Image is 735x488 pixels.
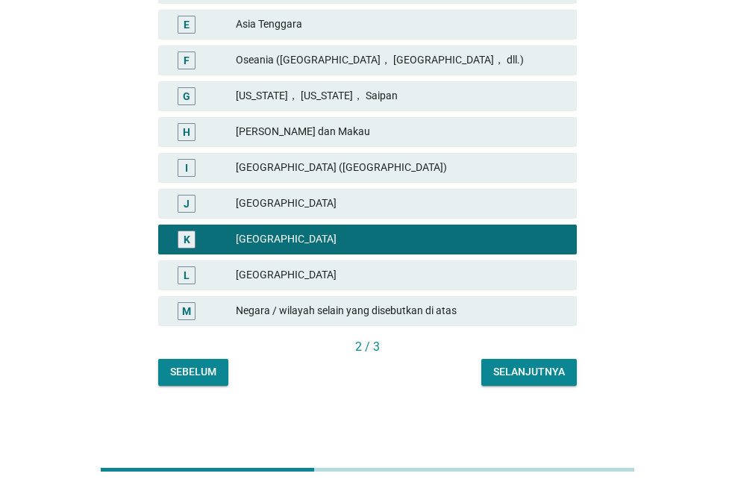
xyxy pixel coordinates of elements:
[481,359,577,386] button: Selanjutnya
[493,364,565,380] div: Selanjutnya
[184,16,190,32] div: E
[183,124,190,140] div: H
[158,359,228,386] button: Sebelum
[236,87,565,105] div: [US_STATE]， [US_STATE]， Saipan
[184,267,190,283] div: L
[184,231,190,247] div: K
[184,52,190,68] div: F
[236,159,565,177] div: [GEOGRAPHIC_DATA] ([GEOGRAPHIC_DATA])
[170,364,216,380] div: Sebelum
[236,302,565,320] div: Negara / wilayah selain yang disebutkan di atas
[236,266,565,284] div: [GEOGRAPHIC_DATA]
[236,123,565,141] div: [PERSON_NAME] dan Makau
[236,231,565,248] div: [GEOGRAPHIC_DATA]
[236,195,565,213] div: [GEOGRAPHIC_DATA]
[184,195,190,211] div: J
[185,160,188,175] div: I
[182,303,191,319] div: M
[236,51,565,69] div: Oseania ([GEOGRAPHIC_DATA]， [GEOGRAPHIC_DATA]， dll.)
[158,338,577,356] div: 2 / 3
[183,88,190,104] div: G
[236,16,565,34] div: Asia Tenggara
